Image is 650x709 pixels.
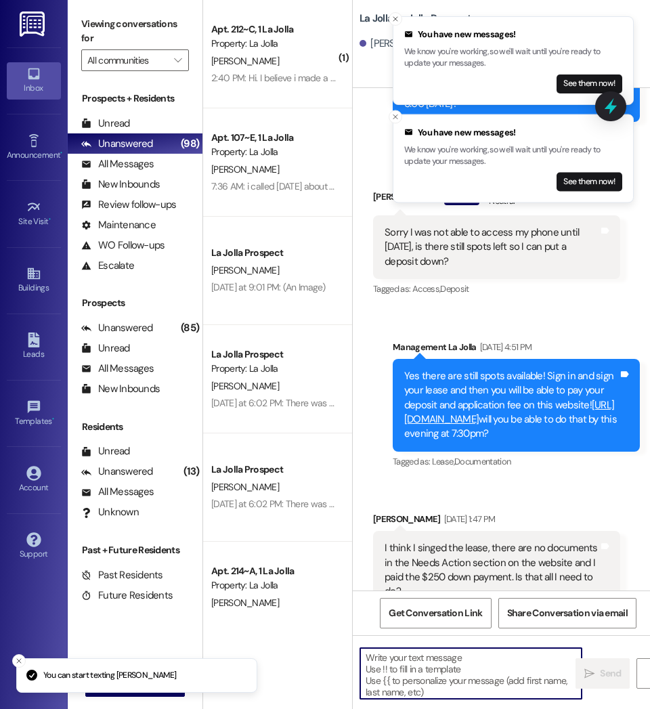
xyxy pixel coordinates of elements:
[393,452,640,471] div: Tagged as:
[81,485,154,499] div: All Messages
[180,461,202,482] div: (13)
[360,37,609,51] div: [PERSON_NAME]. ([EMAIL_ADDRESS][DOMAIN_NAME])
[81,157,154,171] div: All Messages
[81,116,130,131] div: Unread
[584,668,594,679] i: 
[60,148,62,158] span: •
[211,72,410,84] div: 2:40 PM: Hi. I believe i made a payment on the first
[81,465,153,479] div: Unanswered
[7,328,61,365] a: Leads
[373,182,620,215] div: [PERSON_NAME]
[52,414,54,424] span: •
[81,198,176,212] div: Review follow-ups
[600,666,621,681] span: Send
[68,296,202,310] div: Prospects
[81,259,134,273] div: Escalate
[81,137,153,151] div: Unanswered
[454,456,511,467] span: Documentation
[373,279,620,299] div: Tagged as:
[7,62,61,99] a: Inbox
[43,670,177,682] p: You can start texting [PERSON_NAME]
[211,246,337,260] div: La Jolla Prospect
[557,172,622,191] button: See them now!
[81,218,156,232] div: Maintenance
[81,321,153,335] div: Unanswered
[211,37,337,51] div: Property: La Jolla
[49,215,51,224] span: •
[557,74,622,93] button: See them now!
[389,606,482,620] span: Get Conversation Link
[81,588,173,603] div: Future Residents
[81,177,160,192] div: New Inbounds
[81,238,165,253] div: WO Follow-ups
[412,283,440,295] span: Access ,
[404,28,622,41] div: You have new messages!
[385,541,599,599] div: I think I singed the lease, there are no documents in the Needs Action section on the website and...
[211,578,337,593] div: Property: La Jolla
[211,281,326,293] div: [DATE] at 9:01 PM: (An Image)
[498,598,636,628] button: Share Conversation via email
[211,463,337,477] div: La Jolla Prospect
[393,340,640,359] div: Management La Jolla
[440,283,469,295] span: Deposit
[211,481,279,493] span: [PERSON_NAME]
[211,564,337,578] div: Apt. 214~A, 1 La Jolla
[81,341,130,356] div: Unread
[211,380,279,392] span: [PERSON_NAME]
[7,262,61,299] a: Buildings
[7,528,61,565] a: Support
[404,46,622,70] p: We know you're working, so we'll wait until you're ready to update your messages.
[68,91,202,106] div: Prospects + Residents
[87,49,167,71] input: All communities
[211,145,337,159] div: Property: La Jolla
[81,444,130,458] div: Unread
[373,512,620,531] div: [PERSON_NAME]
[81,505,139,519] div: Unknown
[385,225,599,269] div: Sorry I was not able to access my phone until [DATE], is there still spots left so I can put a de...
[81,568,163,582] div: Past Residents
[211,163,279,175] span: [PERSON_NAME]
[441,512,496,526] div: [DATE] 1:47 PM
[576,658,630,689] button: Send
[389,12,402,26] button: Close toast
[81,362,154,376] div: All Messages
[211,362,337,376] div: Property: La Jolla
[404,144,622,167] p: We know you're working, so we'll wait until you're ready to update your messages.
[404,398,614,426] a: [URL][DOMAIN_NAME]
[7,395,61,432] a: Templates •
[211,597,279,609] span: [PERSON_NAME]
[7,196,61,232] a: Site Visit •
[68,420,202,434] div: Residents
[20,12,47,37] img: ResiDesk Logo
[360,12,472,26] b: La Jolla: La Jolla Prospect
[211,131,337,145] div: Apt. 107~E, 1 La Jolla
[177,133,202,154] div: (98)
[211,22,337,37] div: Apt. 212~C, 1 La Jolla
[404,369,618,442] div: Yes there are still spots available! Sign in and sign your lease and then you will be able to pay...
[68,543,202,557] div: Past + Future Residents
[12,654,26,668] button: Close toast
[477,340,532,354] div: [DATE] 4:51 PM
[389,110,402,124] button: Close toast
[177,318,202,339] div: (85)
[211,55,279,67] span: [PERSON_NAME]
[432,456,454,467] span: Lease ,
[404,126,622,139] div: You have new messages!
[174,55,181,66] i: 
[507,606,628,620] span: Share Conversation via email
[81,14,189,49] label: Viewing conversations for
[7,462,61,498] a: Account
[211,264,279,276] span: [PERSON_NAME]
[81,382,160,396] div: New Inbounds
[211,347,337,362] div: La Jolla Prospect
[380,598,491,628] button: Get Conversation Link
